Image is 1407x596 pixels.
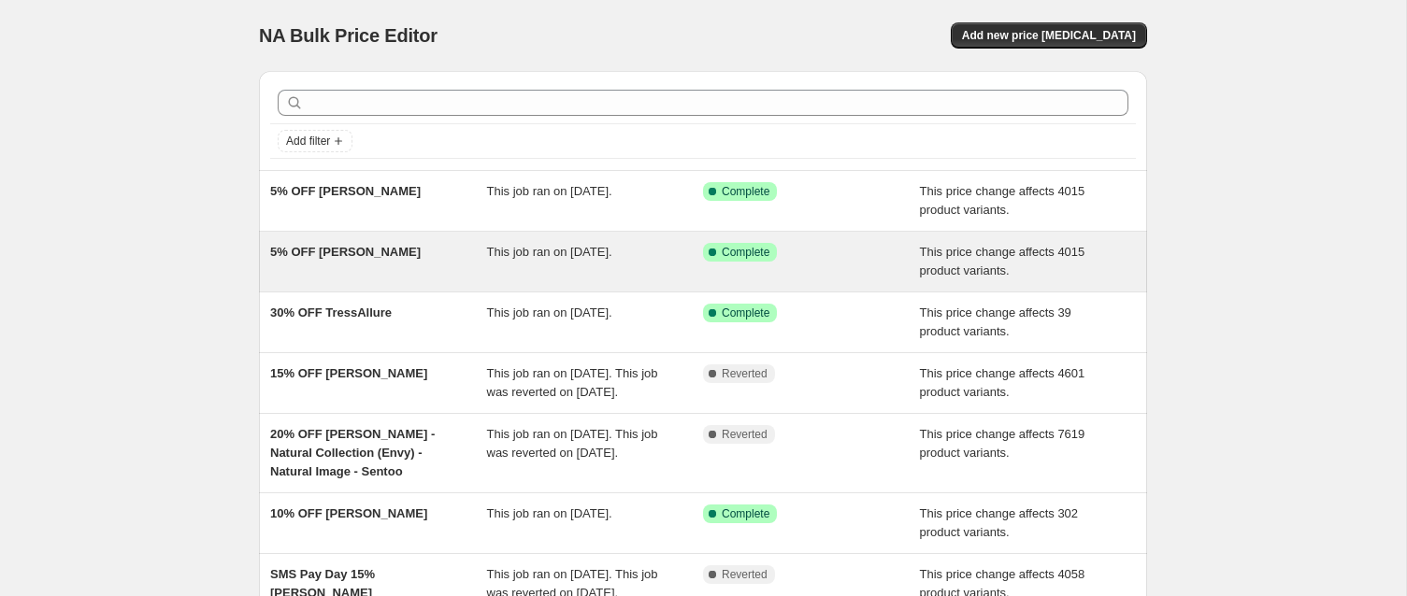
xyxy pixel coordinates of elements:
[270,506,427,520] span: 10% OFF [PERSON_NAME]
[487,506,612,520] span: This job ran on [DATE].
[920,427,1085,460] span: This price change affects 7619 product variants.
[270,427,435,478] span: 20% OFF [PERSON_NAME] - Natural Collection (Envy) - Natural Image - Sentoo
[278,130,352,152] button: Add filter
[259,25,438,46] span: NA Bulk Price Editor
[722,184,769,199] span: Complete
[920,245,1085,277] span: This price change affects 4015 product variants.
[286,134,330,149] span: Add filter
[722,506,769,521] span: Complete
[270,245,421,259] span: 5% OFF [PERSON_NAME]
[270,184,421,198] span: 5% OFF [PERSON_NAME]
[487,366,658,399] span: This job ran on [DATE]. This job was reverted on [DATE].
[487,305,612,319] span: This job ran on [DATE].
[722,245,769,260] span: Complete
[487,427,658,460] span: This job ran on [DATE]. This job was reverted on [DATE].
[722,427,768,442] span: Reverted
[920,366,1085,399] span: This price change affects 4601 product variants.
[920,506,1079,539] span: This price change affects 302 product variants.
[962,28,1136,43] span: Add new price [MEDICAL_DATA]
[487,245,612,259] span: This job ran on [DATE].
[920,184,1085,217] span: This price change affects 4015 product variants.
[270,366,427,380] span: 15% OFF [PERSON_NAME]
[487,184,612,198] span: This job ran on [DATE].
[722,567,768,582] span: Reverted
[270,305,392,319] span: 30% OFF TressAllure
[722,366,768,381] span: Reverted
[951,22,1147,49] button: Add new price [MEDICAL_DATA]
[722,305,769,320] span: Complete
[920,305,1071,338] span: This price change affects 39 product variants.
